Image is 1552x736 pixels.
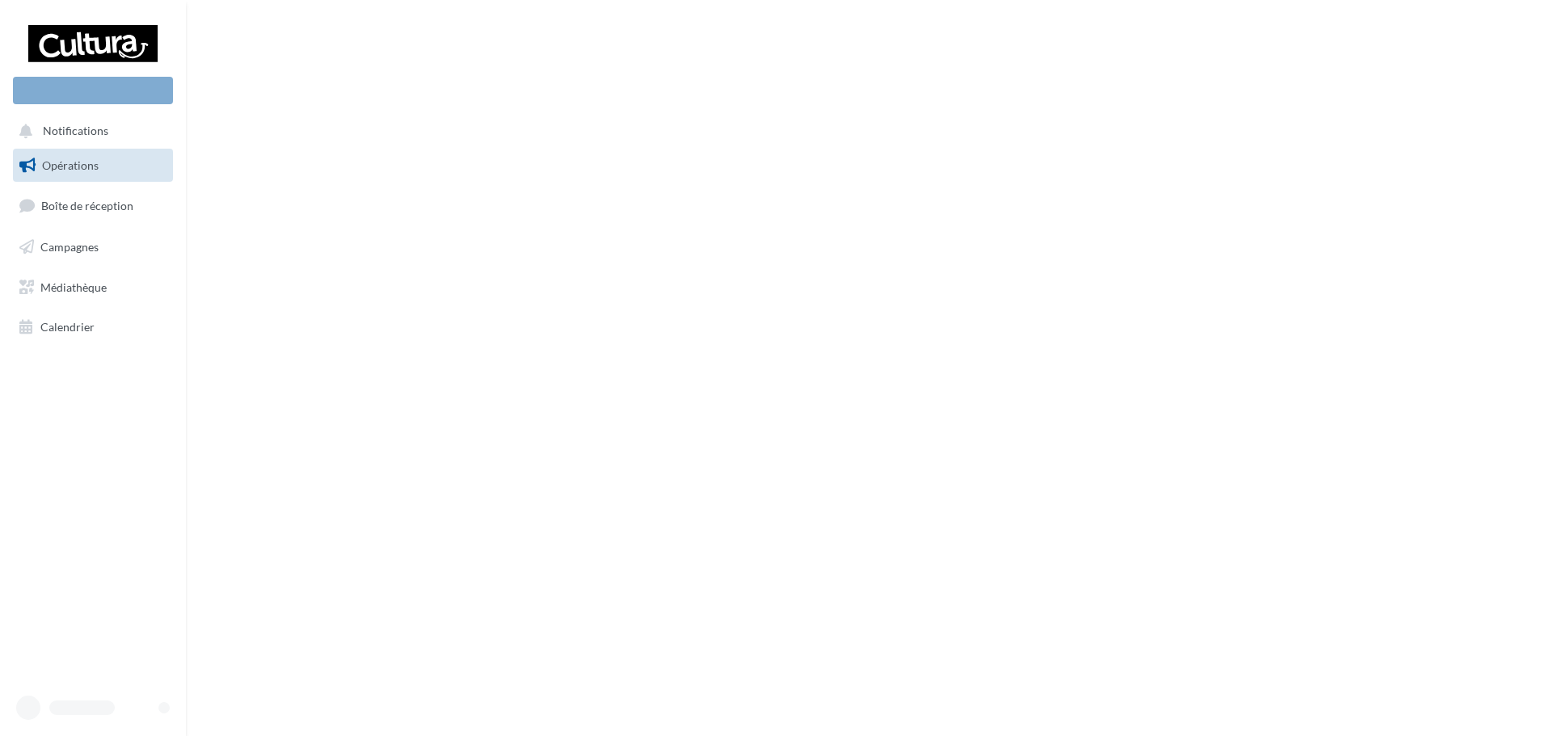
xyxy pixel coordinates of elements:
a: Campagnes [10,230,176,264]
span: Calendrier [40,320,95,334]
a: Boîte de réception [10,188,176,223]
span: Notifications [43,124,108,138]
span: Campagnes [40,240,99,254]
span: Médiathèque [40,280,107,293]
a: Opérations [10,149,176,183]
a: Médiathèque [10,271,176,305]
div: Nouvelle campagne [13,77,173,104]
a: Calendrier [10,310,176,344]
span: Boîte de réception [41,199,133,212]
span: Opérations [42,158,99,172]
